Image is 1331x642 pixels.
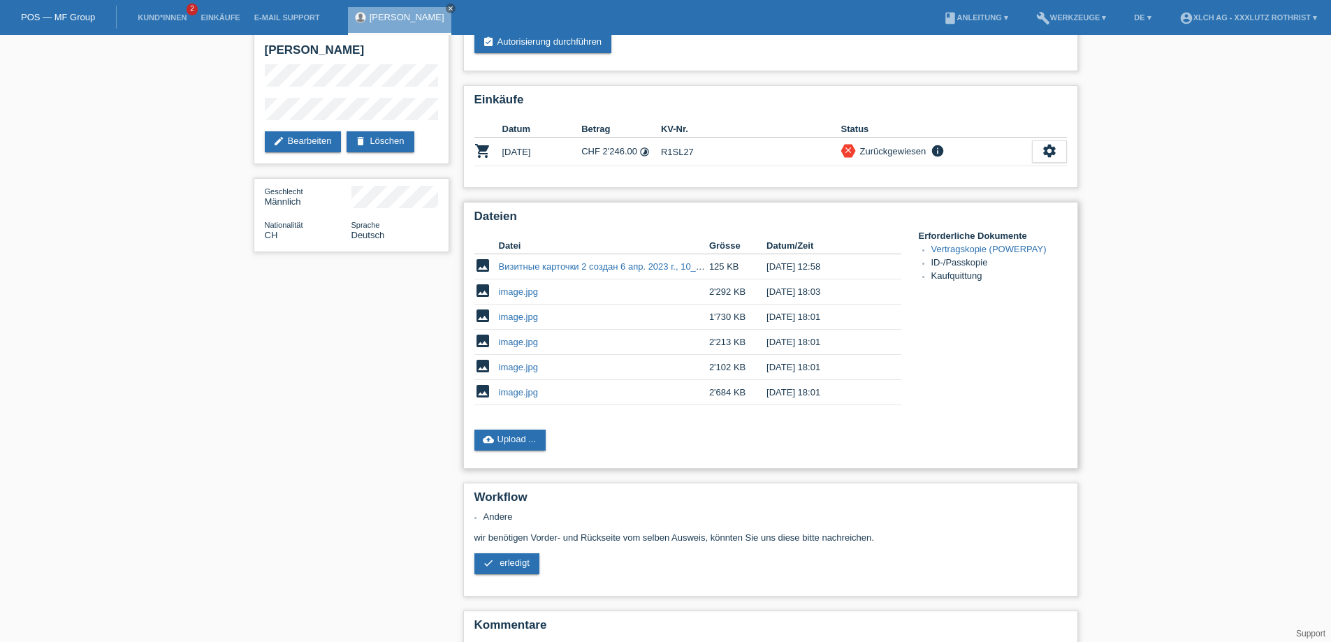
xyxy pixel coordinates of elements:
[474,282,491,299] i: image
[474,32,612,53] a: assignment_turned_inAutorisierung durchführen
[766,238,881,254] th: Datum/Zeit
[841,121,1032,138] th: Status
[766,279,881,305] td: [DATE] 18:03
[483,511,1067,522] li: Andere
[265,221,303,229] span: Nationalität
[370,12,444,22] a: [PERSON_NAME]
[499,286,538,297] a: image.jpg
[499,261,739,272] a: Визитные карточки 2 создан 6 апр. 2023 г., 10_54_49.png
[474,383,491,400] i: image
[265,131,342,152] a: editBearbeiten
[474,358,491,374] i: image
[446,3,456,13] a: close
[1127,13,1158,22] a: DE ▾
[499,238,709,254] th: Datei
[931,270,1067,284] li: Kaufquittung
[447,5,454,12] i: close
[639,147,650,157] i: Fixe Raten - Zinsübernahme durch Kunde (6 Raten)
[474,93,1067,114] h2: Einkäufe
[194,13,247,22] a: Einkäufe
[1179,11,1193,25] i: account_circle
[936,13,1015,22] a: bookAnleitung ▾
[943,11,957,25] i: book
[1036,11,1050,25] i: build
[483,557,494,569] i: check
[355,136,366,147] i: delete
[1172,13,1324,22] a: account_circleXLCH AG - XXXLutz Rothrist ▾
[709,330,766,355] td: 2'213 KB
[21,12,95,22] a: POS — MF Group
[474,210,1067,231] h2: Dateien
[766,305,881,330] td: [DATE] 18:01
[474,257,491,274] i: image
[265,187,303,196] span: Geschlecht
[661,138,841,166] td: R1SL27
[351,230,385,240] span: Deutsch
[131,13,194,22] a: Kund*innen
[856,144,926,159] div: Zurückgewiesen
[766,380,881,405] td: [DATE] 18:01
[187,3,198,15] span: 2
[1296,629,1325,639] a: Support
[929,144,946,158] i: info
[499,312,538,322] a: image.jpg
[474,553,539,574] a: check erledigt
[351,221,380,229] span: Sprache
[483,434,494,445] i: cloud_upload
[1042,143,1057,159] i: settings
[499,362,538,372] a: image.jpg
[347,131,414,152] a: deleteLöschen
[474,490,1067,511] h2: Workflow
[483,36,494,48] i: assignment_turned_in
[502,121,582,138] th: Datum
[500,557,530,568] span: erledigt
[919,231,1067,241] h4: Erforderliche Dokumente
[581,138,661,166] td: CHF 2'246.00
[474,143,491,159] i: POSP00028084
[474,307,491,324] i: image
[709,380,766,405] td: 2'684 KB
[766,330,881,355] td: [DATE] 18:01
[502,138,582,166] td: [DATE]
[843,145,853,155] i: close
[265,230,278,240] span: Schweiz
[931,244,1047,254] a: Vertragskopie (POWERPAY)
[709,238,766,254] th: Grösse
[499,337,538,347] a: image.jpg
[474,618,1067,639] h2: Kommentare
[709,355,766,380] td: 2'102 KB
[931,257,1067,270] li: ID-/Passkopie
[474,511,1067,585] div: wir benötigen Vorder- und Rückseite vom selben Ausweis, könnten Sie uns diese bitte nachreichen.
[766,254,881,279] td: [DATE] 12:58
[474,430,546,451] a: cloud_uploadUpload ...
[273,136,284,147] i: edit
[499,387,538,397] a: image.jpg
[265,186,351,207] div: Männlich
[709,305,766,330] td: 1'730 KB
[474,333,491,349] i: image
[247,13,327,22] a: E-Mail Support
[661,121,841,138] th: KV-Nr.
[709,254,766,279] td: 125 KB
[581,121,661,138] th: Betrag
[1029,13,1114,22] a: buildWerkzeuge ▾
[265,43,438,64] h2: [PERSON_NAME]
[709,279,766,305] td: 2'292 KB
[766,355,881,380] td: [DATE] 18:01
